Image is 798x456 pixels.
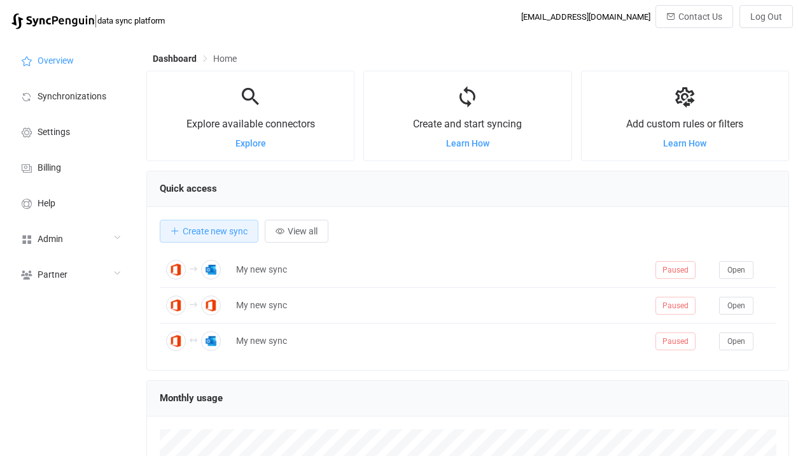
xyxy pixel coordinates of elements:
[201,260,221,280] img: Outlook Contacts
[201,296,221,315] img: Office 365 Contacts
[663,138,706,148] a: Learn How
[6,185,134,220] a: Help
[160,392,223,404] span: Monthly usage
[6,113,134,149] a: Settings
[38,234,63,245] span: Admin
[38,56,74,66] span: Overview
[719,332,753,350] button: Open
[213,53,237,64] span: Home
[719,264,753,274] a: Open
[11,11,165,29] a: |data sync platform
[230,298,649,313] div: My new sync
[678,11,722,22] span: Contact Us
[235,138,266,148] a: Explore
[6,78,134,113] a: Synchronizations
[166,260,186,280] img: Office 365 GAL Contacts
[183,226,248,236] span: Create new sync
[230,334,649,348] div: My new sync
[186,118,315,130] span: Explore available connectors
[626,118,743,130] span: Add custom rules or filters
[719,300,753,310] a: Open
[6,149,134,185] a: Billing
[446,138,489,148] a: Learn How
[413,118,522,130] span: Create and start syncing
[655,297,696,315] span: Paused
[153,54,237,63] div: Breadcrumb
[230,262,649,277] div: My new sync
[288,226,318,236] span: View all
[38,92,106,102] span: Synchronizations
[160,183,217,194] span: Quick access
[38,163,61,173] span: Billing
[719,297,753,315] button: Open
[6,42,134,78] a: Overview
[166,331,186,351] img: Office 365 GAL Contacts
[750,11,782,22] span: Log Out
[201,331,221,351] img: Outlook Contacts
[655,332,696,350] span: Paused
[655,261,696,279] span: Paused
[739,5,793,28] button: Log Out
[38,270,67,280] span: Partner
[97,16,165,25] span: data sync platform
[521,12,650,22] div: [EMAIL_ADDRESS][DOMAIN_NAME]
[153,53,197,64] span: Dashboard
[719,261,753,279] button: Open
[11,13,94,29] img: syncpenguin.svg
[727,266,745,274] span: Open
[727,337,745,346] span: Open
[160,220,258,243] button: Create new sync
[727,301,745,310] span: Open
[38,127,70,138] span: Settings
[719,336,753,346] a: Open
[166,296,186,315] img: Office 365 GAL Contacts
[38,199,55,209] span: Help
[94,11,97,29] span: |
[655,5,733,28] button: Contact Us
[265,220,328,243] button: View all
